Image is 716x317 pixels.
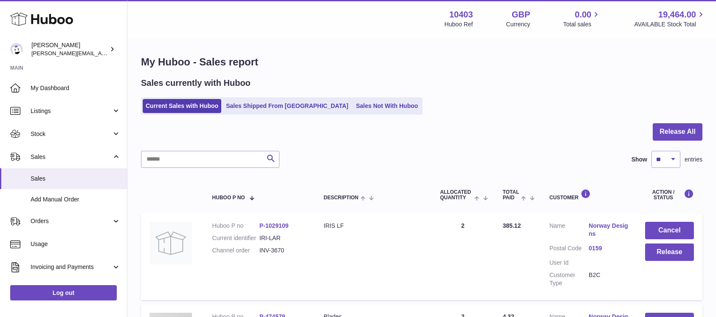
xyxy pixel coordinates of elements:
[31,107,112,115] span: Listings
[631,156,647,164] label: Show
[431,213,494,300] td: 2
[503,190,519,201] span: Total paid
[653,123,702,141] button: Release All
[634,20,706,28] span: AVAILABLE Stock Total
[563,9,601,28] a: 0.00 Total sales
[31,263,112,271] span: Invoicing and Payments
[589,222,628,238] a: Norway Designs
[685,156,702,164] span: entries
[550,189,628,201] div: Customer
[31,84,121,92] span: My Dashboard
[31,175,121,183] span: Sales
[658,9,696,20] span: 19,464.00
[259,234,307,242] dd: IRI-LAR
[589,244,628,252] a: 0159
[212,195,245,201] span: Huboo P no
[259,246,307,255] dd: INV-3670
[512,9,530,20] strong: GBP
[31,41,108,57] div: [PERSON_NAME]
[149,222,192,264] img: no-photo.jpg
[31,50,170,57] span: [PERSON_NAME][EMAIL_ADDRESS][DOMAIN_NAME]
[31,130,112,138] span: Stock
[259,222,289,229] a: P-1029109
[503,222,521,229] span: 385.12
[575,9,592,20] span: 0.00
[324,195,358,201] span: Description
[31,240,121,248] span: Usage
[506,20,530,28] div: Currency
[31,195,121,204] span: Add Manual Order
[440,190,472,201] span: ALLOCATED Quantity
[550,222,589,240] dt: Name
[550,271,589,287] dt: Customer Type
[31,217,112,225] span: Orders
[212,246,259,255] dt: Channel order
[31,153,112,161] span: Sales
[10,285,117,300] a: Log out
[141,55,702,69] h1: My Huboo - Sales report
[10,43,23,56] img: keval@makerscabinet.com
[550,244,589,255] dt: Postal Code
[550,259,589,267] dt: User Id
[449,9,473,20] strong: 10403
[445,20,473,28] div: Huboo Ref
[645,222,694,239] button: Cancel
[143,99,221,113] a: Current Sales with Huboo
[212,234,259,242] dt: Current identifier
[645,243,694,261] button: Release
[589,271,628,287] dd: B2C
[212,222,259,230] dt: Huboo P no
[645,189,694,201] div: Action / Status
[634,9,706,28] a: 19,464.00 AVAILABLE Stock Total
[223,99,351,113] a: Sales Shipped From [GEOGRAPHIC_DATA]
[563,20,601,28] span: Total sales
[353,99,421,113] a: Sales Not With Huboo
[324,222,423,230] div: IRIS LF
[141,77,251,89] h2: Sales currently with Huboo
